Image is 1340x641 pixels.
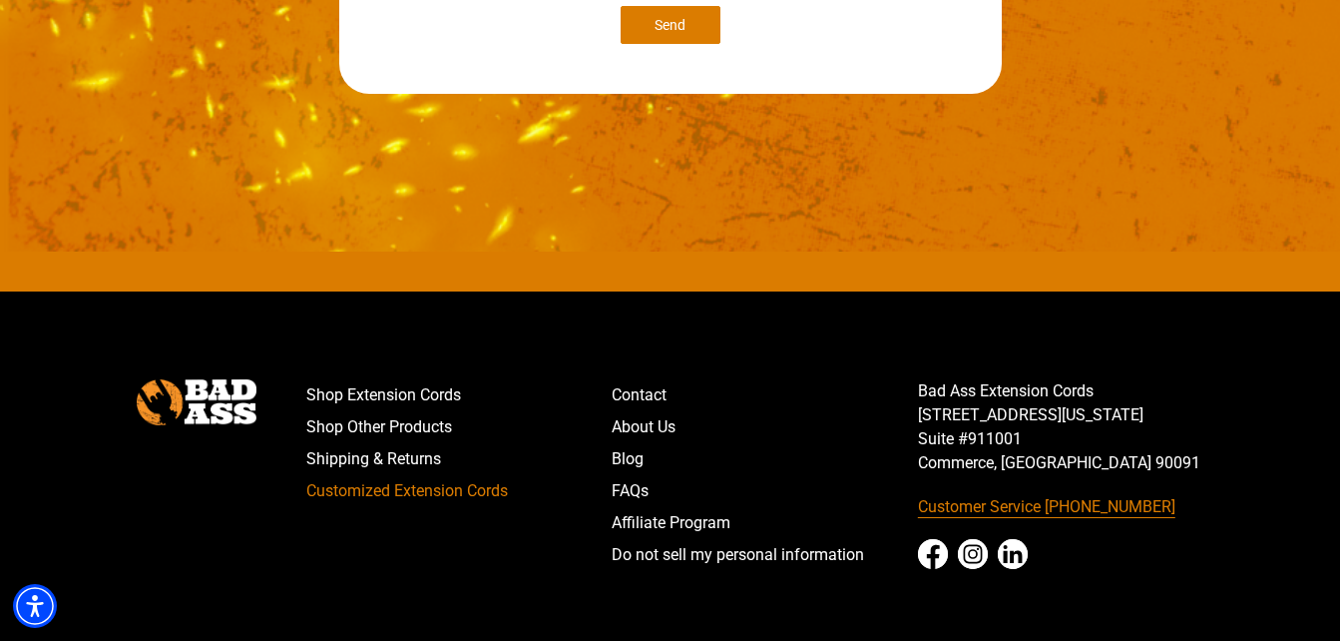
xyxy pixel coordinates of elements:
a: FAQs [612,475,918,507]
a: Shop Other Products [306,411,613,443]
a: Blog [612,443,918,475]
a: Shop Extension Cords [306,379,613,411]
p: Bad Ass Extension Cords [STREET_ADDRESS][US_STATE] Suite #911001 Commerce, [GEOGRAPHIC_DATA] 90091 [918,379,1224,475]
a: Instagram - open in a new tab [958,539,988,569]
a: About Us [612,411,918,443]
div: Accessibility Menu [13,584,57,628]
button: Send [621,6,720,44]
a: LinkedIn - open in a new tab [998,539,1028,569]
a: Customized Extension Cords [306,475,613,507]
a: Contact [612,379,918,411]
a: Affiliate Program [612,507,918,539]
img: Bad Ass Extension Cords [137,379,256,424]
a: Facebook - open in a new tab [918,539,948,569]
a: Shipping & Returns [306,443,613,475]
a: Do not sell my personal information [612,539,918,571]
a: call 833-674-1699 [918,491,1224,523]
